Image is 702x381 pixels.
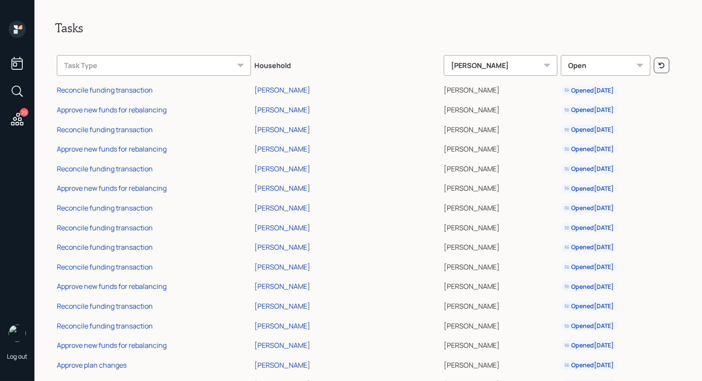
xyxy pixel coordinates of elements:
[57,223,153,232] div: Reconcile funding transaction
[254,262,310,272] div: [PERSON_NAME]
[444,55,558,76] div: [PERSON_NAME]
[57,164,153,173] div: Reconcile funding transaction
[442,177,560,197] td: [PERSON_NAME]
[57,183,167,193] div: Approve new funds for rebalancing
[20,108,28,117] div: 25
[57,55,251,76] div: Task Type
[442,295,560,315] td: [PERSON_NAME]
[253,49,442,79] th: Household
[442,158,560,177] td: [PERSON_NAME]
[564,204,614,212] div: Opened [DATE]
[442,236,560,256] td: [PERSON_NAME]
[57,105,167,115] div: Approve new funds for rebalancing
[442,118,560,138] td: [PERSON_NAME]
[564,145,614,153] div: Opened [DATE]
[564,322,614,330] div: Opened [DATE]
[564,125,614,134] div: Opened [DATE]
[564,223,614,232] div: Opened [DATE]
[254,360,310,370] div: [PERSON_NAME]
[254,183,310,193] div: [PERSON_NAME]
[442,315,560,335] td: [PERSON_NAME]
[561,55,650,76] div: Open
[254,125,310,134] div: [PERSON_NAME]
[254,203,310,213] div: [PERSON_NAME]
[57,341,167,350] div: Approve new funds for rebalancing
[254,242,310,252] div: [PERSON_NAME]
[442,256,560,276] td: [PERSON_NAME]
[254,85,310,95] div: [PERSON_NAME]
[57,125,153,134] div: Reconcile funding transaction
[57,144,167,154] div: Approve new funds for rebalancing
[564,341,614,350] div: Opened [DATE]
[254,321,310,331] div: [PERSON_NAME]
[442,138,560,158] td: [PERSON_NAME]
[57,282,167,291] div: Approve new funds for rebalancing
[254,301,310,311] div: [PERSON_NAME]
[254,164,310,173] div: [PERSON_NAME]
[7,352,28,360] div: Log out
[564,263,614,271] div: Opened [DATE]
[254,341,310,350] div: [PERSON_NAME]
[57,321,153,331] div: Reconcile funding transaction
[254,282,310,291] div: [PERSON_NAME]
[57,301,153,311] div: Reconcile funding transaction
[57,360,127,370] div: Approve plan changes
[442,99,560,118] td: [PERSON_NAME]
[254,105,310,115] div: [PERSON_NAME]
[254,223,310,232] div: [PERSON_NAME]
[9,325,26,342] img: treva-nostdahl-headshot.png
[564,302,614,310] div: Opened [DATE]
[57,262,153,272] div: Reconcile funding transaction
[564,164,614,173] div: Opened [DATE]
[57,203,153,213] div: Reconcile funding transaction
[55,21,681,35] h2: Tasks
[564,361,614,369] div: Opened [DATE]
[442,197,560,217] td: [PERSON_NAME]
[564,282,614,291] div: Opened [DATE]
[254,144,310,154] div: [PERSON_NAME]
[564,243,614,251] div: Opened [DATE]
[442,354,560,374] td: [PERSON_NAME]
[442,276,560,295] td: [PERSON_NAME]
[564,184,614,193] div: Opened [DATE]
[57,85,153,95] div: Reconcile funding transaction
[442,79,560,99] td: [PERSON_NAME]
[442,217,560,236] td: [PERSON_NAME]
[442,334,560,354] td: [PERSON_NAME]
[564,105,614,114] div: Opened [DATE]
[57,242,153,252] div: Reconcile funding transaction
[564,86,614,95] div: Opened [DATE]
